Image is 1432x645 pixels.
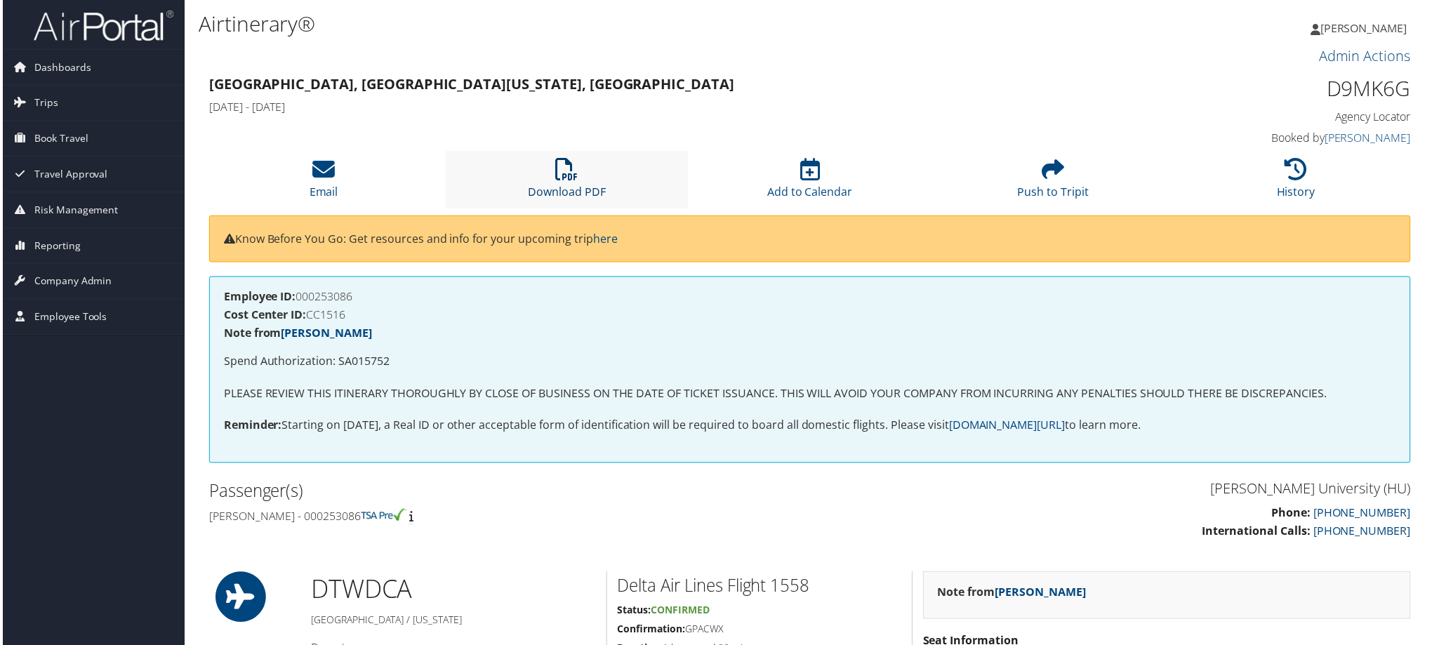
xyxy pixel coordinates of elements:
h5: [GEOGRAPHIC_DATA] / [US_STATE] [310,615,595,629]
h2: Delta Air Lines Flight 1558 [617,576,902,599]
strong: Reminder: [222,418,280,434]
span: Reporting [32,229,78,264]
strong: [GEOGRAPHIC_DATA], [GEOGRAPHIC_DATA] [US_STATE], [GEOGRAPHIC_DATA] [207,74,734,93]
h4: [PERSON_NAME] - 000253086 [207,510,800,526]
strong: Cost Center ID: [222,308,305,324]
span: Trips [32,86,55,121]
a: [PHONE_NUMBER] [1315,525,1413,540]
span: Confirmed [651,605,710,618]
h4: Agency Locator [1127,109,1413,125]
strong: Status: [617,605,651,618]
strong: International Calls: [1204,525,1313,540]
a: [PHONE_NUMBER] [1315,507,1413,522]
span: Company Admin [32,265,110,300]
strong: Employee ID: [222,290,294,305]
a: Email [307,166,336,200]
a: [PERSON_NAME] [279,326,371,342]
span: Travel Approval [32,157,105,192]
strong: Note from [222,326,371,342]
img: tsa-precheck.png [359,510,405,523]
img: airportal-logo.png [31,9,171,42]
span: Book Travel [32,121,86,157]
a: here [592,232,617,247]
span: Dashboards [32,50,88,85]
h2: Passenger(s) [207,481,800,505]
a: [DOMAIN_NAME][URL] [950,418,1066,434]
p: PLEASE REVIEW THIS ITINERARY THOROUGHLY BY CLOSE OF BUSINESS ON THE DATE OF TICKET ISSUANCE. THIS... [222,386,1398,404]
h4: Booked by [1127,131,1413,146]
a: History [1279,166,1318,200]
strong: Note from [939,586,1087,601]
span: [PERSON_NAME] [1322,20,1410,36]
a: Add to Calendar [767,166,853,200]
a: [PERSON_NAME] [996,586,1087,601]
a: Push to Tripit [1019,166,1090,200]
a: Admin Actions [1321,46,1413,65]
strong: Phone: [1273,507,1313,522]
h4: 000253086 [222,292,1398,303]
a: Download PDF [527,166,605,200]
p: Starting on [DATE], a Real ID or other acceptable form of identification will be required to boar... [222,418,1398,436]
h1: Airtinerary® [197,9,1014,39]
strong: Confirmation: [617,625,685,638]
p: Spend Authorization: SA015752 [222,354,1398,372]
h4: [DATE] - [DATE] [207,100,1106,115]
h4: CC1516 [222,310,1398,321]
p: Know Before You Go: Get resources and info for your upcoming trip [222,231,1398,249]
h3: [PERSON_NAME] University (HU) [821,481,1413,500]
h1: DTW DCA [310,573,595,609]
h1: D9MK6G [1127,74,1413,104]
a: [PERSON_NAME] [1313,7,1424,49]
h5: GPACWX [617,625,902,639]
span: Risk Management [32,193,116,228]
span: Employee Tools [32,300,105,335]
a: [PERSON_NAME] [1327,131,1413,146]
